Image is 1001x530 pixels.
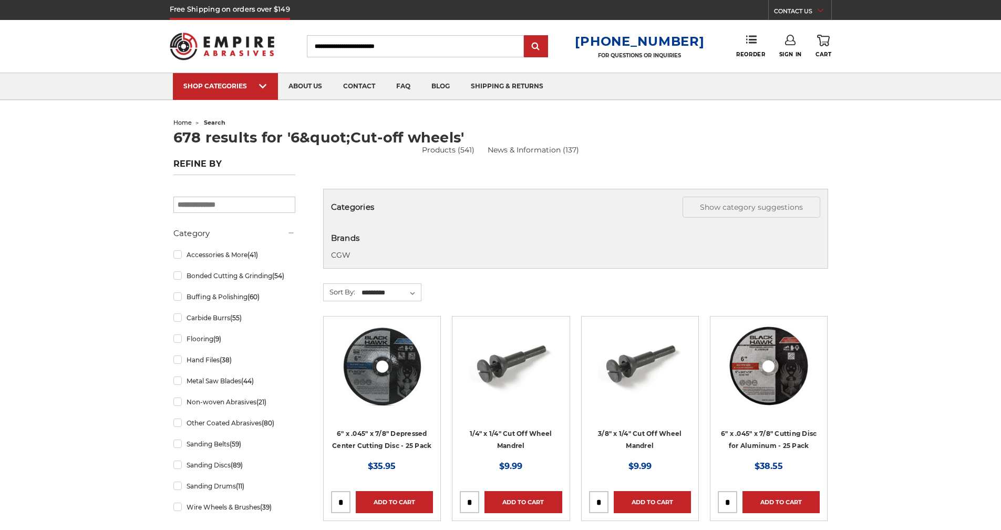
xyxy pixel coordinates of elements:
span: $38.55 [755,461,783,471]
span: (41) [247,251,258,259]
a: shipping & returns [460,73,554,100]
a: CGW [331,250,350,260]
a: Add to Cart [356,491,433,513]
span: Cart [816,51,831,58]
a: 6 inch cut off wheel for aluminum [718,324,820,426]
a: Sanding Discs(89) [173,456,295,474]
span: (89) [231,461,243,469]
img: 6 inch cut off wheel for aluminum [727,324,811,408]
a: faq [386,73,421,100]
a: home [173,119,192,126]
a: Add to Cart [484,491,562,513]
span: Reorder [736,51,765,58]
span: (9) [213,335,221,343]
span: (55) [230,314,242,322]
div: SHOP CATEGORIES [183,82,267,90]
a: Sanding Belts(59) [173,435,295,453]
a: Products (541) [422,145,474,156]
a: 1/4" x 1/4" Cut Off Wheel Mandrel [470,430,552,450]
a: CONTACT US [774,5,831,20]
span: (54) [272,272,284,280]
button: Show category suggestions [683,197,820,218]
a: 6" x .045" x 7/8" Depressed Center Type 27 Cut Off Wheel [331,324,433,426]
a: Hand Files(38) [173,351,295,369]
span: (21) [256,398,266,406]
span: $9.99 [499,461,522,471]
label: Sort By: [324,284,355,300]
a: 6" x .045" x 7/8" Depressed Center Cutting Disc - 25 Pack [332,430,431,450]
a: Non-woven Abrasives(21) [173,393,295,411]
h5: Categories [331,197,820,218]
span: (38) [220,356,232,364]
a: contact [333,73,386,100]
span: $35.95 [368,461,396,471]
a: Bonded Cutting & Grinding(54) [173,267,295,285]
a: Add to Cart [742,491,820,513]
span: (11) [236,482,244,490]
a: Sanding Drums(11) [173,477,295,495]
a: 3/8" inch x 1/4" inch mandrel [589,324,691,426]
a: about us [278,73,333,100]
a: 3/8" x 1/4" Cut Off Wheel Mandrel [598,430,682,450]
span: search [204,119,225,126]
h5: Refine by [173,159,295,175]
a: Cart [816,35,831,58]
input: Submit [525,36,546,57]
a: blog [421,73,460,100]
span: (60) [247,293,260,301]
span: (59) [230,440,241,448]
span: $9.99 [628,461,652,471]
a: Flooring(9) [173,330,295,348]
a: Accessories & More(41) [173,246,295,264]
h5: Brands [331,232,820,244]
img: 1/4" inch x 1/4" inch mandrel [469,324,553,408]
img: 3/8" inch x 1/4" inch mandrel [598,324,682,408]
span: (80) [262,419,274,427]
select: Sort By: [360,285,421,301]
a: News & Information (137) [488,145,579,156]
a: Reorder [736,35,765,57]
a: Buffing & Polishing(60) [173,288,295,306]
span: (44) [241,377,254,385]
p: FOR QUESTIONS OR INQUIRIES [575,52,704,59]
a: Other Coated Abrasives(80) [173,414,295,432]
a: Metal Saw Blades(44) [173,372,295,390]
a: 6" x .045" x 7/8" Cutting Disc for Aluminum - 25 Pack [721,430,817,450]
a: Add to Cart [614,491,691,513]
span: (39) [260,503,272,511]
h5: Category [173,227,295,240]
a: [PHONE_NUMBER] [575,34,704,49]
a: 1/4" inch x 1/4" inch mandrel [460,324,562,426]
img: 6" x .045" x 7/8" Depressed Center Type 27 Cut Off Wheel [340,324,424,408]
h1: 678 results for '6&quot;Cut-off wheels' [173,130,828,145]
span: Sign In [779,51,802,58]
a: Carbide Burrs(55) [173,309,295,327]
img: Empire Abrasives [170,26,275,67]
a: Wire Wheels & Brushes(39) [173,498,295,516]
